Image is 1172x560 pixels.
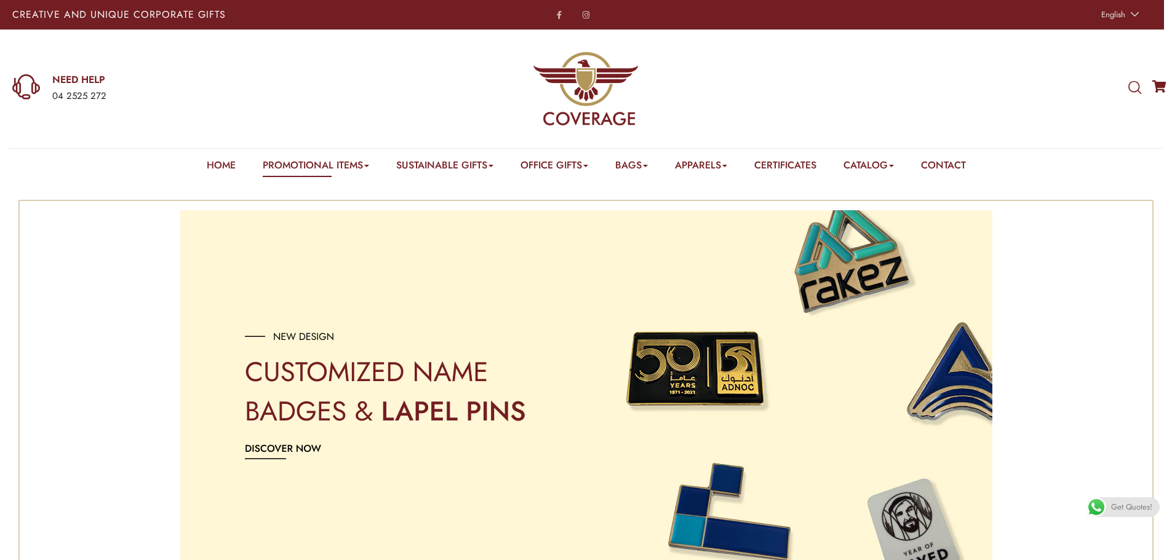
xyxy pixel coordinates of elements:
a: Sustainable Gifts [396,158,493,177]
a: Promotional Items [263,158,369,177]
a: NEED HELP [52,73,385,87]
a: Catalog [843,158,894,177]
span: Get Quotes! [1111,497,1152,517]
a: Home [207,158,236,177]
p: Creative and Unique Corporate Gifts [12,10,463,20]
a: Office Gifts [520,158,588,177]
div: 04 2525 272 [52,89,385,105]
a: English [1095,6,1142,23]
a: Apparels [675,158,727,177]
span: English [1101,9,1125,20]
a: Bags [615,158,648,177]
a: Certificates [754,158,816,177]
a: Contact [921,158,966,177]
